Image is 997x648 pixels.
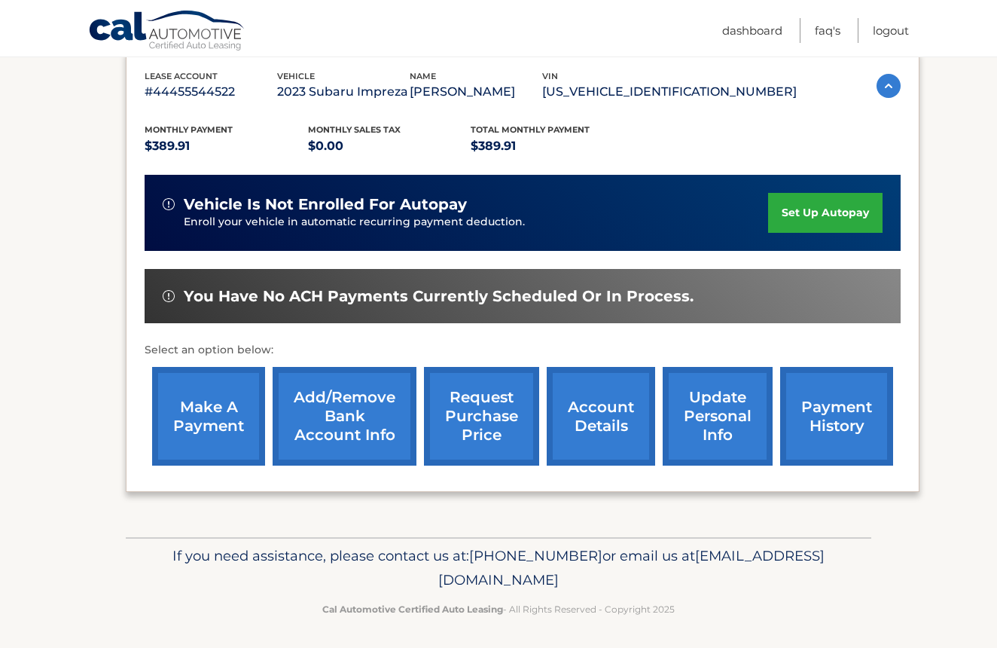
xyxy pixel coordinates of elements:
[322,604,503,615] strong: Cal Automotive Certified Auto Leasing
[88,10,246,53] a: Cal Automotive
[722,18,782,43] a: Dashboard
[136,601,861,617] p: - All Rights Reserved - Copyright 2025
[469,547,602,564] span: [PHONE_NUMBER]
[184,214,768,231] p: Enroll your vehicle in automatic recurring payment deduction.
[815,18,840,43] a: FAQ's
[163,290,175,302] img: alert-white.svg
[184,287,694,306] span: You have no ACH payments currently scheduled or in process.
[145,81,277,102] p: #44455544522
[163,198,175,210] img: alert-white.svg
[542,71,558,81] span: vin
[780,367,893,466] a: payment history
[547,367,655,466] a: account details
[308,124,401,135] span: Monthly sales Tax
[277,81,410,102] p: 2023 Subaru Impreza
[424,367,539,466] a: request purchase price
[873,18,909,43] a: Logout
[145,341,901,359] p: Select an option below:
[471,124,590,135] span: Total Monthly Payment
[152,367,265,466] a: make a payment
[277,71,315,81] span: vehicle
[410,71,436,81] span: name
[542,81,797,102] p: [US_VEHICLE_IDENTIFICATION_NUMBER]
[410,81,542,102] p: [PERSON_NAME]
[273,367,416,466] a: Add/Remove bank account info
[145,124,233,135] span: Monthly Payment
[308,136,471,157] p: $0.00
[663,367,773,466] a: update personal info
[438,547,825,588] span: [EMAIL_ADDRESS][DOMAIN_NAME]
[145,136,308,157] p: $389.91
[184,195,467,214] span: vehicle is not enrolled for autopay
[471,136,634,157] p: $389.91
[145,71,218,81] span: lease account
[877,74,901,98] img: accordion-active.svg
[768,193,883,233] a: set up autopay
[136,544,861,592] p: If you need assistance, please contact us at: or email us at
